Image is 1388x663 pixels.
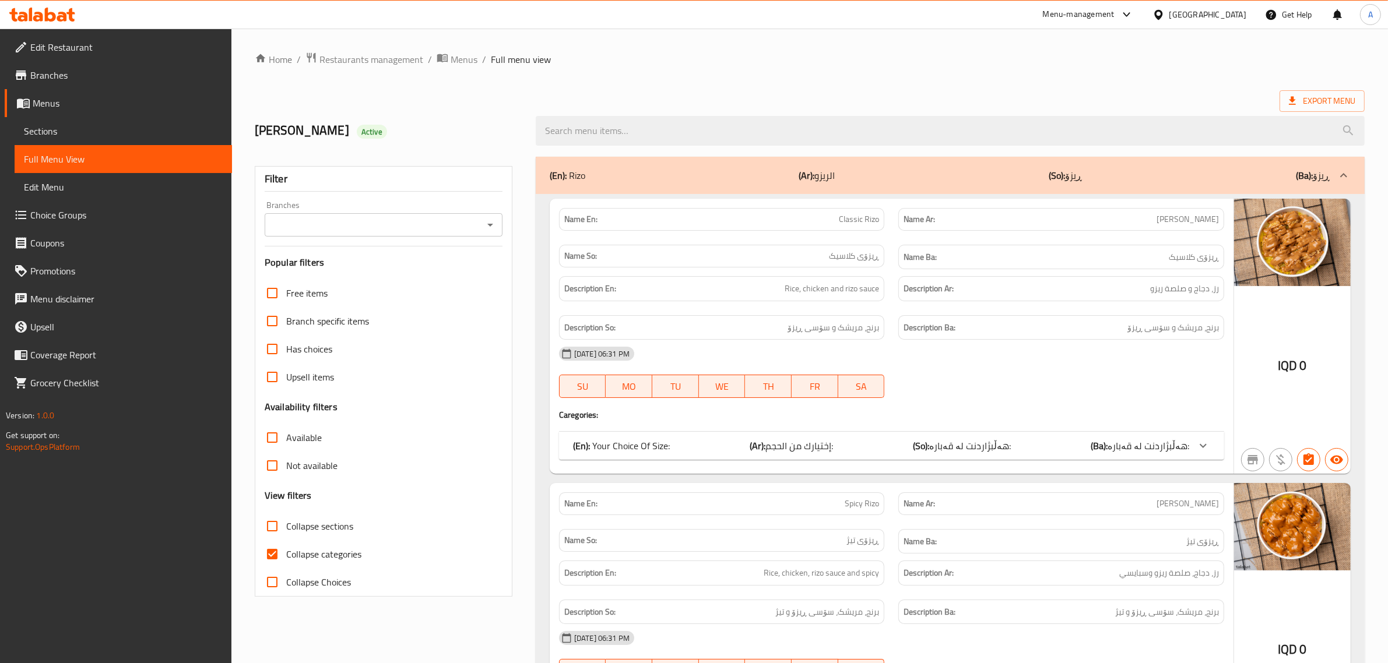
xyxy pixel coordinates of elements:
span: Has choices [286,342,332,356]
span: Classic Rizo [839,213,879,225]
a: Home [255,52,292,66]
h3: View filters [265,489,312,502]
img: Amer___%D8%B1%D9%8A%D8%B2%D9%88_%D8%B3%D8%A8%D8%A7%D9%8A%D8%B3%D9%8A___Rizo638927612594607514.jpg [1234,483,1351,570]
strong: Description En: [564,566,616,580]
span: برنج، مریشک، سۆسی ڕیزۆ و تیژ [1115,605,1219,619]
span: Spicy Rizo [845,498,879,510]
strong: Description Ba: [904,320,955,335]
span: WE [704,378,741,395]
span: ڕیزۆی کلاسیک [1169,250,1219,265]
span: ڕیزۆی کلاسیک [829,250,879,262]
span: Branches [30,68,223,82]
button: Has choices [1297,448,1320,471]
button: Available [1325,448,1348,471]
p: ڕیزۆ [1296,168,1330,182]
button: TU [652,375,699,398]
button: SA [838,375,885,398]
button: MO [606,375,652,398]
span: 0 [1300,354,1307,377]
div: (En): Rizo(Ar):الريزو(So):ڕیزۆ(Ba):ڕیزۆ [536,157,1365,194]
span: رز، دجاج، صلصة ريزو وسبايسي [1119,566,1219,580]
a: Sections [15,117,232,145]
span: Upsell [30,320,223,334]
span: هەڵبژاردنت لە قەبارە: [929,437,1011,454]
a: Coverage Report [5,341,232,369]
span: Free items [286,286,328,300]
p: ڕیزۆ [1049,168,1082,182]
a: Menus [437,52,477,67]
span: Restaurants management [319,52,423,66]
button: Not branch specific item [1241,448,1264,471]
button: Open [482,217,498,233]
a: Full Menu View [15,145,232,173]
span: ڕیزۆی تیژ [1186,534,1219,549]
button: Purchased item [1269,448,1292,471]
b: (Ba): [1296,167,1313,184]
strong: Name Ar: [904,498,935,510]
a: Branches [5,61,232,89]
span: [PERSON_NAME] [1157,213,1219,225]
strong: Description Ba: [904,605,955,619]
a: Menu disclaimer [5,285,232,313]
div: Active [357,125,387,139]
b: (So): [913,437,929,454]
a: Menus [5,89,232,117]
span: Get support on: [6,428,59,443]
div: Filter [265,167,503,192]
span: 1.0.0 [36,408,54,423]
span: Active [357,126,387,137]
p: Your Choice Of Size: [573,439,670,453]
h4: Caregories: [559,409,1224,421]
span: Menus [451,52,477,66]
span: Branch specific items [286,314,369,328]
span: Choice Groups [30,208,223,222]
h2: [PERSON_NAME] [255,122,522,139]
strong: Name So: [564,534,597,546]
strong: Description Ar: [904,566,954,580]
span: IQD [1278,354,1297,377]
span: Version: [6,408,34,423]
span: Coverage Report [30,348,223,362]
nav: breadcrumb [255,52,1365,67]
h3: Popular filters [265,256,503,269]
span: Available [286,431,322,445]
span: رز، دجاج و صلصة ريزو [1150,281,1219,296]
span: برنج، مریشک، سۆسی ڕیزۆ و تیژ [775,605,879,619]
a: Coupons [5,229,232,257]
span: إختيارك من الحجم: [765,437,833,454]
span: [DATE] 06:31 PM [570,348,634,359]
b: (Ar): [750,437,765,454]
button: FR [792,375,838,398]
li: / [297,52,301,66]
span: Menu disclaimer [30,292,223,306]
span: TU [657,378,694,395]
span: FR [796,378,834,395]
b: (Ba): [1091,437,1108,454]
span: Collapse categories [286,547,361,561]
span: SU [564,378,602,395]
div: Menu-management [1043,8,1115,22]
a: Choice Groups [5,201,232,229]
p: الريزو [799,168,835,182]
strong: Name Ba: [904,250,937,265]
span: Edit Menu [24,180,223,194]
a: Edit Restaurant [5,33,232,61]
b: (Ar): [799,167,815,184]
span: Collapse sections [286,519,353,533]
span: برنج، مریشک و سۆسی ڕیزۆ [1127,320,1219,335]
strong: Description So: [564,320,616,335]
b: (So): [1049,167,1065,184]
span: هەڵبژاردنت لە قەبارە: [1108,437,1189,454]
a: Restaurants management [305,52,423,67]
span: Menus [33,96,223,110]
div: [GEOGRAPHIC_DATA] [1169,8,1246,21]
strong: Name Ba: [904,534,937,549]
button: SU [559,375,606,398]
span: Not available [286,459,338,472]
span: Coupons [30,236,223,250]
a: Support.OpsPlatform [6,439,80,454]
input: search [536,116,1365,146]
li: / [482,52,486,66]
strong: Name Ar: [904,213,935,225]
span: Collapse Choices [286,575,351,589]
